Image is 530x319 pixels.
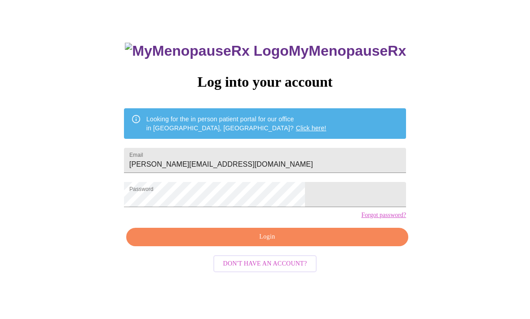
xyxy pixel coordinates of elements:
[223,259,307,270] span: Don't have an account?
[211,259,319,267] a: Don't have an account?
[137,232,398,243] span: Login
[213,256,317,273] button: Don't have an account?
[126,228,408,247] button: Login
[146,111,327,137] div: Looking for the in person patient portal for our office in [GEOGRAPHIC_DATA], [GEOGRAPHIC_DATA]?
[125,43,288,60] img: MyMenopauseRx Logo
[125,43,406,60] h3: MyMenopauseRx
[296,125,327,132] a: Click here!
[361,212,406,219] a: Forgot password?
[124,74,406,91] h3: Log into your account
